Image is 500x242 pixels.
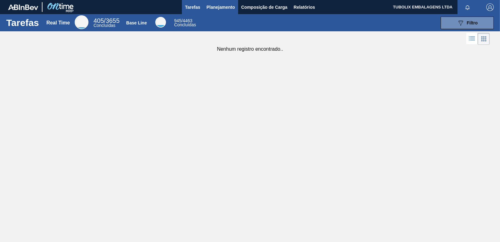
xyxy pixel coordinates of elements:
span: Tarefas [185,3,200,11]
div: Visão em Lista [466,33,478,45]
div: Real Time [46,20,70,26]
button: Filtro [441,17,494,29]
h1: Tarefas [6,19,39,26]
span: Planejamento [207,3,235,11]
span: Relatórios [294,3,315,11]
span: / 4463 [174,18,192,23]
img: Logout [486,3,494,11]
div: Base Line [174,19,196,27]
span: Filtro [467,20,478,25]
span: / 3655 [93,17,119,24]
button: Notificações [457,3,477,12]
div: Base Line [126,20,147,25]
div: Real Time [75,15,88,29]
div: Visão em Cards [478,33,490,45]
div: Real Time [93,18,119,28]
img: TNhmsLtSVTkK8tSr43FrP2fwEKptu5GPRR3wAAAABJRU5ErkJggg== [8,4,38,10]
span: 405 [93,17,104,24]
span: Composição de Carga [241,3,287,11]
span: Concluídas [93,23,115,28]
span: 945 [174,18,181,23]
span: Concluídas [174,22,196,27]
div: Base Line [155,17,166,28]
